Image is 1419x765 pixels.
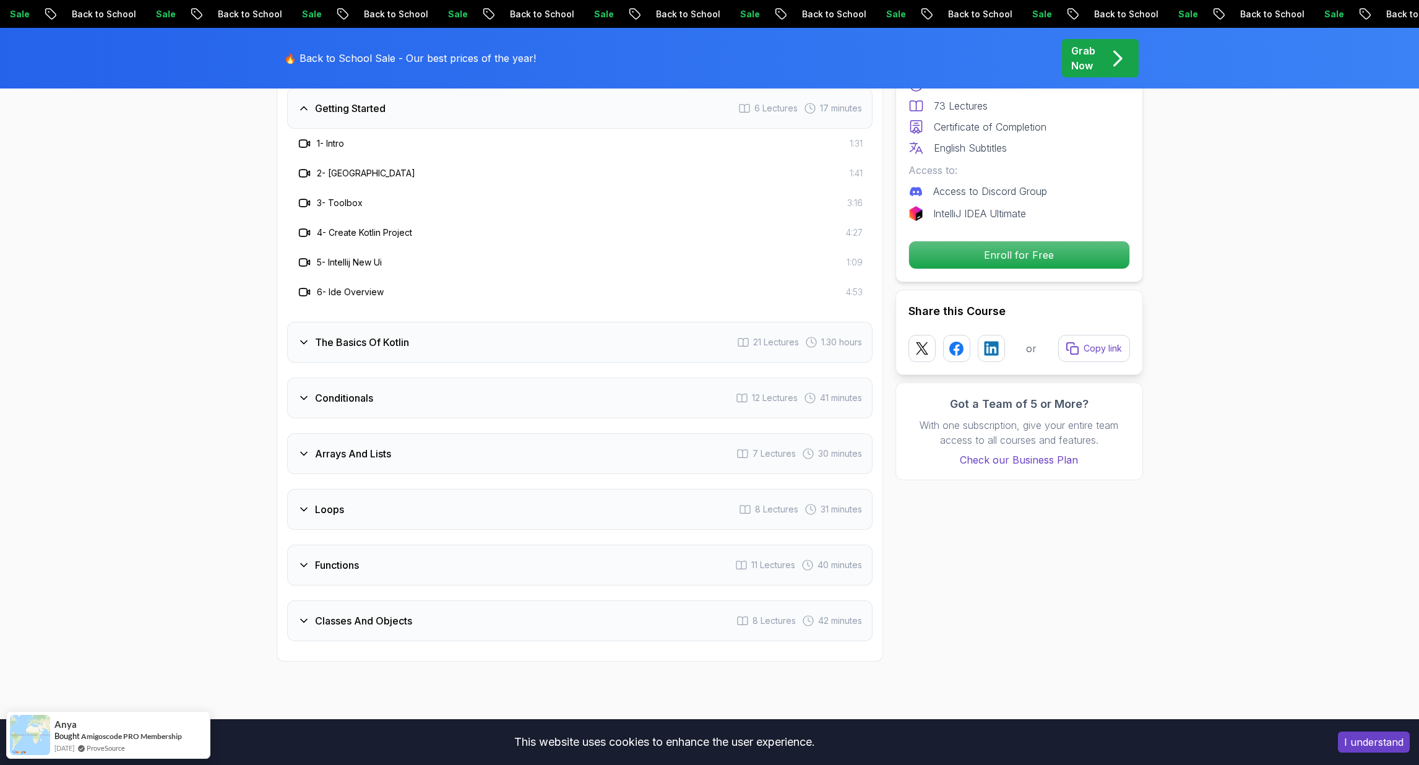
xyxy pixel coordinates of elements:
[284,51,536,66] p: 🔥 Back to School Sale - Our best prices of the year!
[908,206,923,221] img: jetbrains logo
[1338,732,1410,753] button: Accept cookies
[908,452,1130,467] a: Check our Business Plan
[315,613,412,628] h3: Classes And Objects
[753,615,796,627] span: 8 Lectures
[1001,8,1041,20] p: Sale
[908,163,1130,178] p: Access to:
[1026,341,1037,356] p: or
[287,378,873,418] button: Conditionals12 Lectures 41 minutes
[933,206,1026,221] p: IntelliJ IDEA Ultimate
[1209,8,1293,20] p: Back to School
[317,197,363,209] h3: 3 - Toolbox
[317,167,415,179] h3: 2 - [GEOGRAPHIC_DATA]
[625,8,709,20] p: Back to School
[315,446,391,461] h3: Arrays And Lists
[9,728,1319,756] div: This website uses cookies to enhance the user experience.
[317,286,384,298] h3: 6 - Ide Overview
[1147,8,1187,20] p: Sale
[908,241,1130,269] button: Enroll for Free
[753,447,796,460] span: 7 Lectures
[287,600,873,641] button: Classes And Objects8 Lectures 42 minutes
[317,137,344,150] h3: 1 - Intro
[417,8,457,20] p: Sale
[847,197,863,209] span: 3:16
[317,256,382,269] h3: 5 - Intellij New Ui
[771,8,855,20] p: Back to School
[54,731,80,741] span: Bought
[855,8,895,20] p: Sale
[10,715,50,755] img: provesource social proof notification image
[846,227,863,239] span: 4:27
[917,8,1001,20] p: Back to School
[821,336,862,348] span: 1.30 hours
[315,502,344,517] h3: Loops
[315,101,386,116] h3: Getting Started
[287,489,873,530] button: Loops8 Lectures 31 minutes
[287,88,873,129] button: Getting Started6 Lectures 17 minutes
[820,392,862,404] span: 41 minutes
[850,137,863,150] span: 1:31
[1058,335,1130,362] button: Copy link
[41,8,125,20] p: Back to School
[315,335,409,350] h3: The Basics Of Kotlin
[1293,8,1333,20] p: Sale
[846,286,863,298] span: 4:53
[81,731,182,741] a: Amigoscode PRO Membership
[709,8,749,20] p: Sale
[287,433,873,474] button: Arrays And Lists7 Lectures 30 minutes
[287,322,873,363] button: The Basics Of Kotlin21 Lectures 1.30 hours
[563,8,603,20] p: Sale
[54,743,74,753] span: [DATE]
[934,140,1007,155] p: English Subtitles
[933,184,1047,199] p: Access to Discord Group
[125,8,165,20] p: Sale
[479,8,563,20] p: Back to School
[287,545,873,586] button: Functions11 Lectures 40 minutes
[187,8,271,20] p: Back to School
[908,418,1130,447] p: With one subscription, give your entire team access to all courses and features.
[820,102,862,115] span: 17 minutes
[755,503,798,516] span: 8 Lectures
[818,447,862,460] span: 30 minutes
[817,559,862,571] span: 40 minutes
[751,559,795,571] span: 11 Lectures
[333,8,417,20] p: Back to School
[908,395,1130,413] h3: Got a Team of 5 or More?
[753,336,799,348] span: 21 Lectures
[821,503,862,516] span: 31 minutes
[317,227,412,239] h3: 4 - Create Kotlin Project
[1063,8,1147,20] p: Back to School
[847,256,863,269] span: 1:09
[908,303,1130,320] h2: Share this Course
[315,558,359,573] h3: Functions
[271,8,311,20] p: Sale
[850,167,863,179] span: 1:41
[818,615,862,627] span: 42 minutes
[87,743,125,753] a: ProveSource
[1071,43,1095,73] p: Grab Now
[1084,342,1122,355] p: Copy link
[754,102,798,115] span: 6 Lectures
[934,98,988,113] p: 73 Lectures
[315,391,373,405] h3: Conditionals
[934,119,1046,134] p: Certificate of Completion
[752,392,798,404] span: 12 Lectures
[54,719,77,730] span: Anya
